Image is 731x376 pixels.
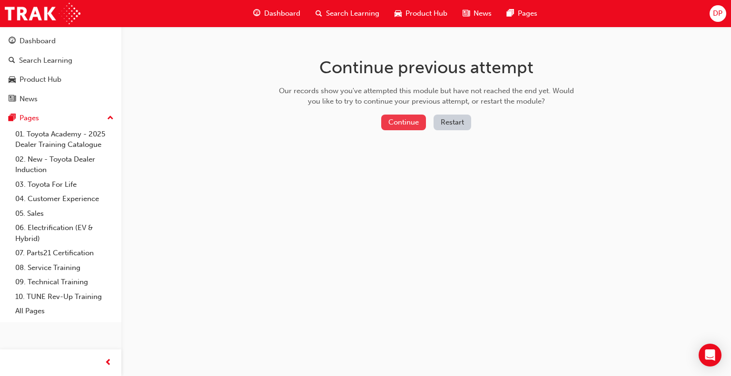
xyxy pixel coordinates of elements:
h1: Continue previous attempt [276,57,577,78]
div: Product Hub [20,74,61,85]
span: guage-icon [9,37,16,46]
a: 01. Toyota Academy - 2025 Dealer Training Catalogue [11,127,118,152]
span: pages-icon [507,8,514,19]
button: Pages [4,109,118,127]
span: search-icon [9,57,15,65]
button: Restart [434,115,471,130]
div: Our records show you've attempted this module but have not reached the end yet. Would you like to... [276,86,577,107]
span: Product Hub [405,8,447,19]
span: Dashboard [264,8,300,19]
button: DashboardSearch LearningProduct HubNews [4,30,118,109]
span: news-icon [463,8,470,19]
span: car-icon [395,8,402,19]
a: Product Hub [4,71,118,88]
a: Dashboard [4,32,118,50]
a: pages-iconPages [499,4,545,23]
div: News [20,94,38,105]
a: 05. Sales [11,206,118,221]
a: search-iconSearch Learning [308,4,387,23]
a: 03. Toyota For Life [11,177,118,192]
button: Continue [381,115,426,130]
a: News [4,90,118,108]
a: All Pages [11,304,118,318]
span: Pages [518,8,537,19]
span: search-icon [316,8,322,19]
div: Pages [20,113,39,124]
a: 08. Service Training [11,260,118,275]
span: news-icon [9,95,16,104]
a: 02. New - Toyota Dealer Induction [11,152,118,177]
a: Search Learning [4,52,118,69]
a: 10. TUNE Rev-Up Training [11,289,118,304]
a: 04. Customer Experience [11,192,118,206]
span: guage-icon [253,8,260,19]
div: Open Intercom Messenger [699,344,721,366]
span: DP [713,8,722,19]
div: Search Learning [19,55,72,66]
span: News [474,8,492,19]
img: Trak [5,3,80,24]
span: up-icon [107,112,114,125]
a: 06. Electrification (EV & Hybrid) [11,221,118,246]
a: 09. Technical Training [11,275,118,289]
a: news-iconNews [455,4,499,23]
a: 07. Parts21 Certification [11,246,118,260]
a: guage-iconDashboard [246,4,308,23]
span: prev-icon [105,357,112,369]
button: DP [710,5,726,22]
span: pages-icon [9,114,16,123]
a: car-iconProduct Hub [387,4,455,23]
div: Dashboard [20,36,56,47]
span: Search Learning [326,8,379,19]
span: car-icon [9,76,16,84]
